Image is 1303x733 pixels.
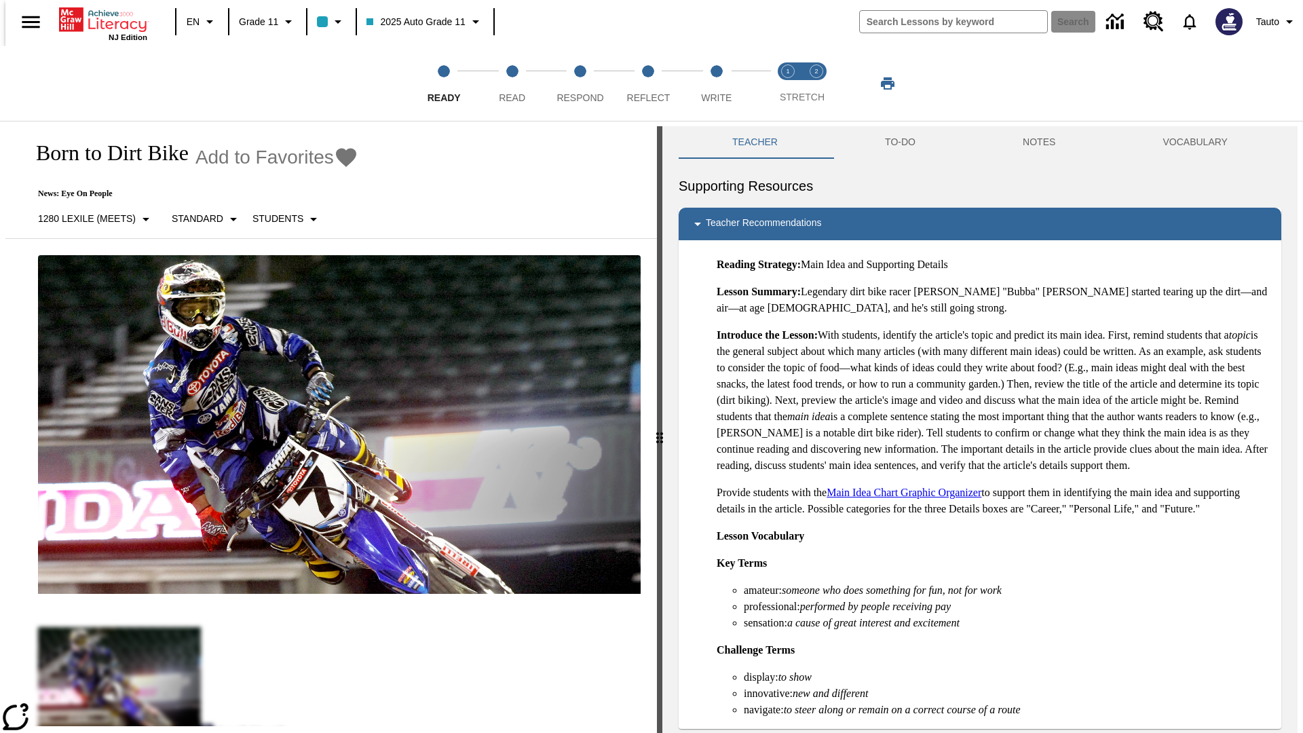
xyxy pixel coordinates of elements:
li: sensation: [744,615,1270,631]
text: 2 [814,68,818,75]
p: Main Idea and Supporting Details [717,257,1270,273]
p: 1280 Lexile (Meets) [38,212,136,226]
li: display: [744,669,1270,685]
strong: Challenge Terms [717,644,795,656]
div: Instructional Panel Tabs [679,126,1281,159]
button: Ready step 1 of 5 [404,46,483,121]
strong: Key Terms [717,557,767,569]
img: Motocross racer James Stewart flies through the air on his dirt bike. [38,255,641,595]
h6: Supporting Resources [679,175,1281,197]
em: new and different [793,688,868,699]
a: Data Center [1098,3,1135,41]
a: Notifications [1172,4,1207,39]
button: Write step 5 of 5 [677,46,756,121]
div: reading [5,126,657,726]
div: Home [59,5,147,41]
a: Main Idea Chart Graphic Organizer [827,487,981,498]
strong: Lesson Summary: [717,286,801,297]
button: Stretch Read step 1 of 2 [768,46,808,121]
em: performed by people receiving pay [800,601,951,612]
button: VOCABULARY [1109,126,1281,159]
button: Select a new avatar [1207,4,1251,39]
span: Add to Favorites [195,147,334,168]
text: 1 [786,68,789,75]
p: News: Eye On People [22,189,358,199]
p: Teacher Recommendations [706,216,821,232]
span: STRETCH [780,92,825,102]
div: Teacher Recommendations [679,208,1281,240]
li: amateur: [744,582,1270,599]
span: EN [187,15,200,29]
em: topic [1229,329,1251,341]
button: Language: EN, Select a language [181,10,224,34]
span: Write [701,92,732,103]
button: Print [866,71,909,96]
strong: Lesson Vocabulary [717,530,804,542]
p: Standard [172,212,223,226]
button: Class: 2025 Auto Grade 11, Select your class [361,10,489,34]
h1: Born to Dirt Bike [22,140,189,166]
img: Avatar [1215,8,1243,35]
em: to show [778,671,812,683]
a: Resource Center, Will open in new tab [1135,3,1172,40]
button: Grade: Grade 11, Select a grade [233,10,302,34]
button: Stretch Respond step 2 of 2 [797,46,836,121]
span: Tauto [1256,15,1279,29]
button: Add to Favorites - Born to Dirt Bike [195,145,358,169]
button: Reflect step 4 of 5 [609,46,687,121]
span: 2025 Auto Grade 11 [366,15,465,29]
span: Ready [428,92,461,103]
em: to steer along or remain on a correct course of a route [784,704,1021,715]
p: Legendary dirt bike racer [PERSON_NAME] "Bubba" [PERSON_NAME] started tearing up the dirt—and air... [717,284,1270,316]
span: Reflect [627,92,671,103]
span: Read [499,92,525,103]
input: search field [860,11,1047,33]
button: Open side menu [11,2,51,42]
button: Select Lexile, 1280 Lexile (Meets) [33,207,159,231]
em: a cause of great interest and excitement [787,617,960,628]
li: navigate: [744,702,1270,718]
em: main idea [787,411,831,422]
li: innovative: [744,685,1270,702]
strong: Reading Strategy: [717,259,801,270]
em: someone who does something for fun, not for work [782,584,1002,596]
button: Respond step 3 of 5 [541,46,620,121]
p: Students [252,212,303,226]
button: TO-DO [831,126,969,159]
button: Scaffolds, Standard [166,207,247,231]
button: Read step 2 of 5 [472,46,551,121]
button: NOTES [969,126,1109,159]
span: Respond [556,92,603,103]
p: Provide students with the to support them in identifying the main idea and supporting details in ... [717,485,1270,517]
strong: Introduce the Lesson: [717,329,818,341]
button: Select Student [247,207,327,231]
div: activity [662,126,1298,733]
span: NJ Edition [109,33,147,41]
span: Grade 11 [239,15,278,29]
button: Class color is light blue. Change class color [311,10,352,34]
p: With students, identify the article's topic and predict its main idea. First, remind students tha... [717,327,1270,474]
div: Press Enter or Spacebar and then press right and left arrow keys to move the slider [657,126,662,733]
li: professional: [744,599,1270,615]
button: Teacher [679,126,831,159]
button: Profile/Settings [1251,10,1303,34]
